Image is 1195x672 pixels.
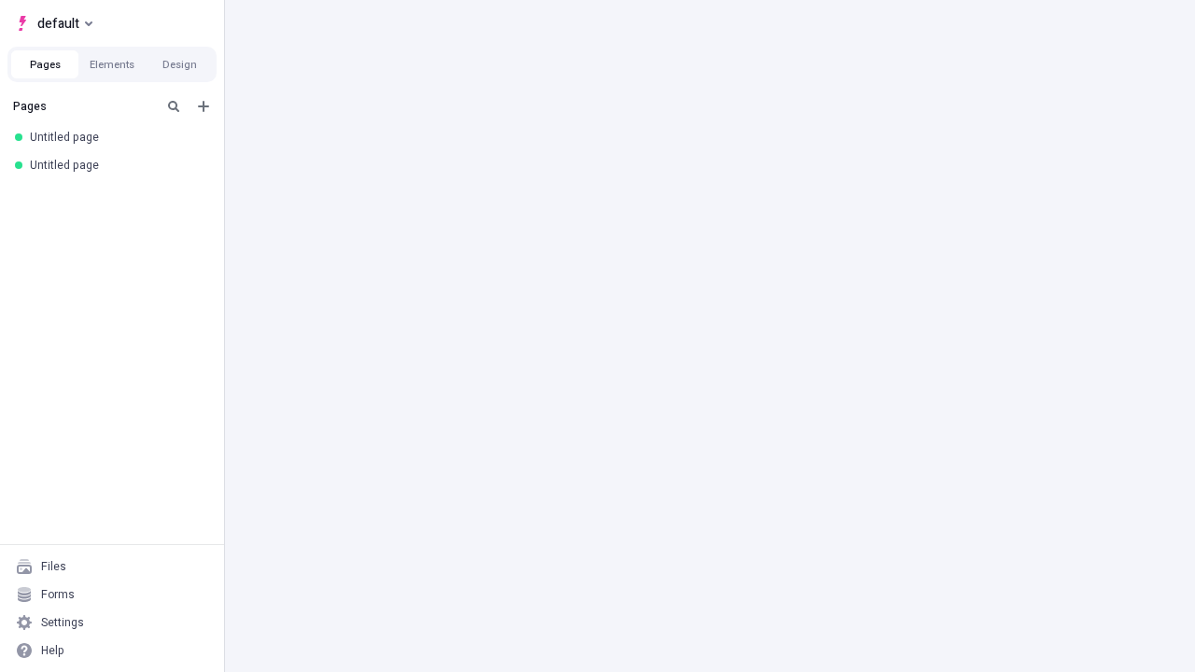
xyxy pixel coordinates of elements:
[7,9,100,37] button: Select site
[30,130,202,145] div: Untitled page
[37,12,79,35] span: default
[30,158,202,173] div: Untitled page
[78,50,146,78] button: Elements
[41,559,66,574] div: Files
[11,50,78,78] button: Pages
[41,615,84,630] div: Settings
[41,587,75,602] div: Forms
[13,99,155,114] div: Pages
[41,643,64,658] div: Help
[146,50,213,78] button: Design
[192,95,215,118] button: Add new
